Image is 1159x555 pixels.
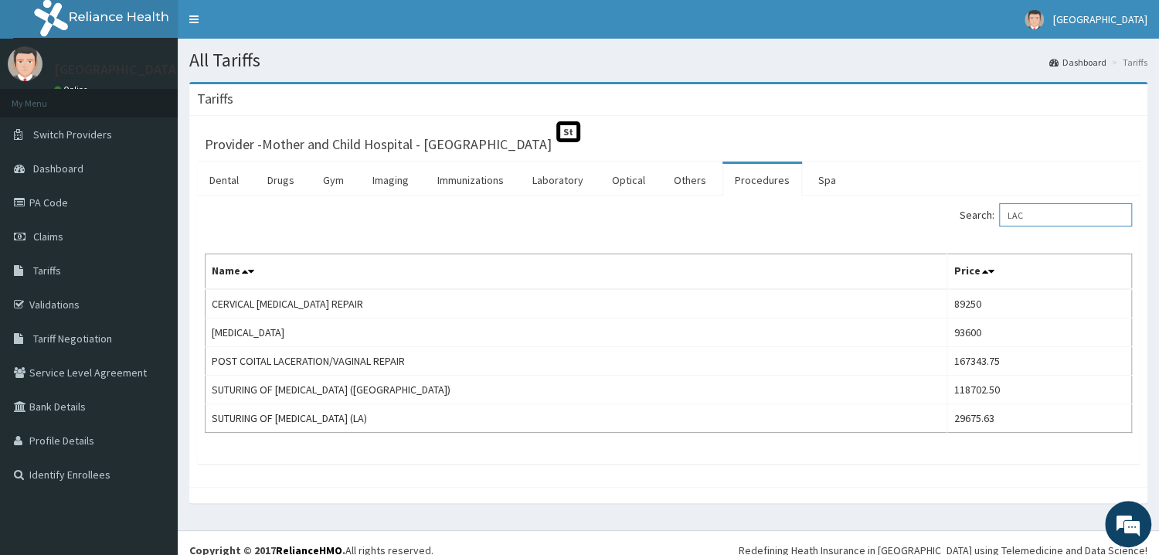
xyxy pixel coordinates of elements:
td: 29675.63 [947,404,1132,433]
span: Switch Providers [33,128,112,141]
h3: Provider - Mother and Child Hospital - [GEOGRAPHIC_DATA] [205,138,552,152]
a: Gym [311,164,356,196]
span: Tariffs [33,264,61,277]
td: CERVICAL [MEDICAL_DATA] REPAIR [206,289,947,318]
p: [GEOGRAPHIC_DATA] [54,63,182,77]
li: Tariffs [1108,56,1147,69]
td: POST COITAL LACERATION/VAGINAL REPAIR [206,347,947,376]
h3: Tariffs [197,92,233,106]
img: User Image [1025,10,1044,29]
textarea: Type your message and hit 'Enter' [8,381,294,435]
th: Price [947,254,1132,290]
a: Drugs [255,164,307,196]
div: Minimize live chat window [253,8,291,45]
a: Procedures [722,164,802,196]
a: Others [661,164,719,196]
a: Optical [600,164,658,196]
span: Claims [33,230,63,243]
a: Imaging [360,164,421,196]
input: Search: [999,203,1132,226]
span: Dashboard [33,162,83,175]
td: 118702.50 [947,376,1132,404]
img: d_794563401_company_1708531726252_794563401 [29,77,63,116]
a: Dental [197,164,251,196]
div: Chat with us now [80,87,260,107]
td: 93600 [947,318,1132,347]
td: SUTURING OF [MEDICAL_DATA] (LA) [206,404,947,433]
td: [MEDICAL_DATA] [206,318,947,347]
label: Search: [960,203,1132,226]
span: Tariff Negotiation [33,332,112,346]
span: [GEOGRAPHIC_DATA] [1053,12,1147,26]
a: Laboratory [520,164,596,196]
td: 167343.75 [947,347,1132,376]
img: User Image [8,46,42,81]
td: SUTURING OF [MEDICAL_DATA] ([GEOGRAPHIC_DATA]) [206,376,947,404]
a: Dashboard [1049,56,1106,69]
td: 89250 [947,289,1132,318]
a: Spa [806,164,848,196]
h1: All Tariffs [189,50,1147,70]
a: Online [54,84,91,95]
span: We're online! [90,174,213,330]
th: Name [206,254,947,290]
span: St [556,121,580,142]
a: Immunizations [425,164,516,196]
